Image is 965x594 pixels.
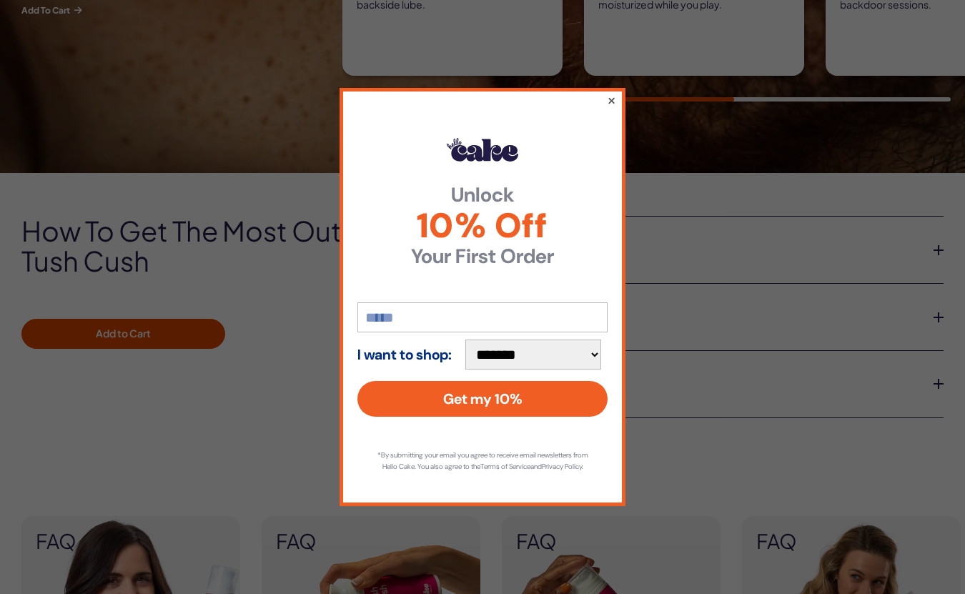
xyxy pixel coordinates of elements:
img: Hello Cake [447,138,518,161]
strong: I want to shop: [357,347,452,362]
strong: Your First Order [357,247,608,267]
button: × [607,91,616,109]
button: Get my 10% [357,381,608,417]
strong: Unlock [357,185,608,205]
span: 10% Off [357,209,608,243]
a: Privacy Policy [542,462,582,471]
a: Terms of Service [480,462,530,471]
p: *By submitting your email you agree to receive email newsletters from Hello Cake. You also agree ... [372,450,593,472]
